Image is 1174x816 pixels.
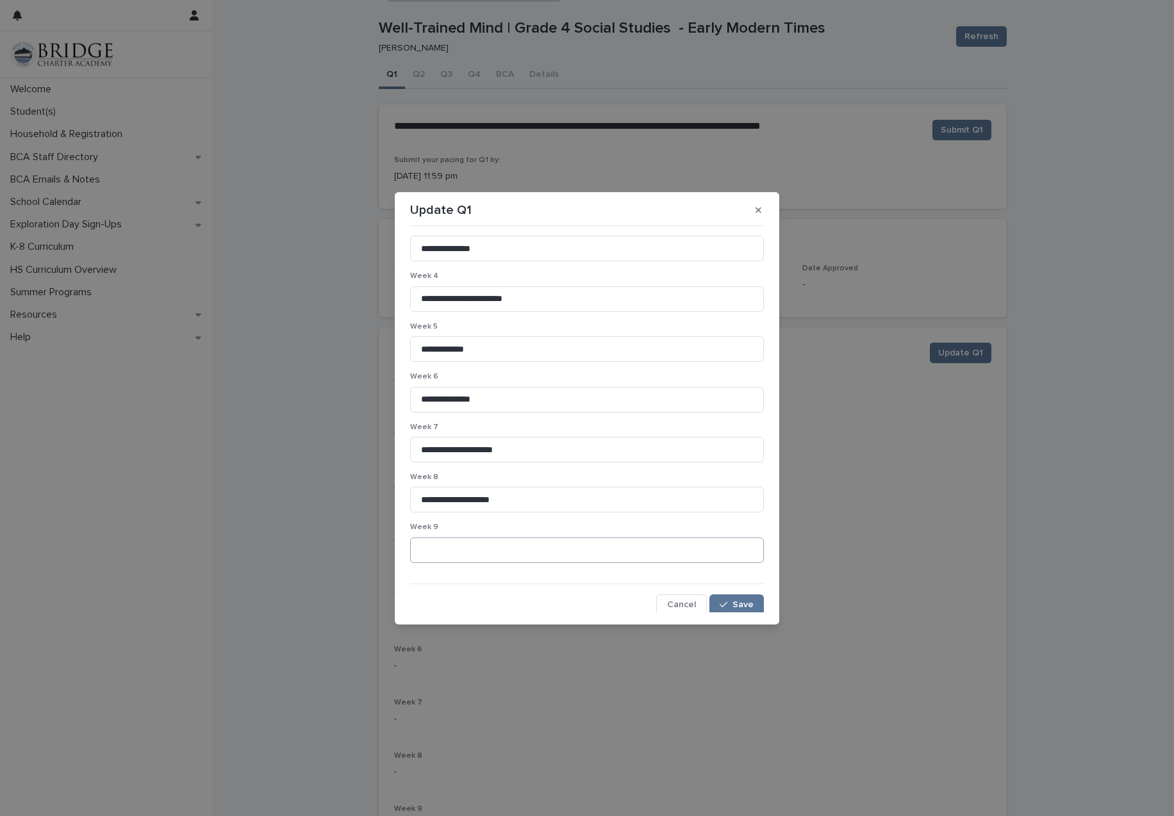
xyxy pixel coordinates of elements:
[410,473,438,481] span: Week 8
[709,594,764,615] button: Save
[410,423,438,431] span: Week 7
[410,523,438,531] span: Week 9
[656,594,707,615] button: Cancel
[410,373,438,380] span: Week 6
[410,323,438,330] span: Week 5
[667,600,696,609] span: Cancel
[410,202,472,218] p: Update Q1
[732,600,754,609] span: Save
[410,272,438,280] span: Week 4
